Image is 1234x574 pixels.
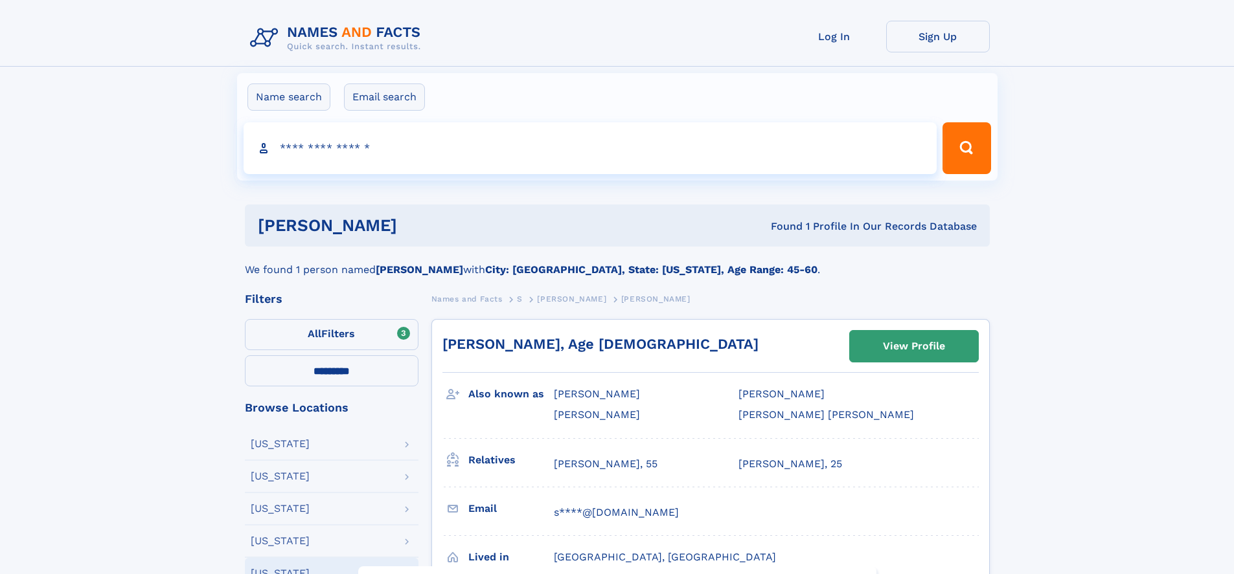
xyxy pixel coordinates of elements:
[245,247,990,278] div: We found 1 person named with .
[245,21,431,56] img: Logo Names and Facts
[517,291,523,307] a: S
[247,83,330,111] label: Name search
[554,457,657,471] a: [PERSON_NAME], 55
[537,291,606,307] a: [PERSON_NAME]
[245,319,418,350] label: Filters
[554,408,640,421] span: [PERSON_NAME]
[244,122,937,174] input: search input
[245,293,418,305] div: Filters
[584,219,977,234] div: Found 1 Profile In Our Records Database
[251,439,310,449] div: [US_STATE]
[554,551,776,563] span: [GEOGRAPHIC_DATA], [GEOGRAPHIC_DATA]
[738,457,842,471] a: [PERSON_NAME], 25
[468,449,554,471] h3: Relatives
[442,336,759,352] a: [PERSON_NAME], Age [DEMOGRAPHIC_DATA]
[850,331,978,362] a: View Profile
[738,408,914,421] span: [PERSON_NAME] [PERSON_NAME]
[886,21,990,52] a: Sign Up
[537,294,606,304] span: [PERSON_NAME]
[468,383,554,405] h3: Also known as
[344,83,425,111] label: Email search
[485,263,817,276] b: City: [GEOGRAPHIC_DATA], State: [US_STATE], Age Range: 45-60
[783,21,886,52] a: Log In
[621,294,691,304] span: [PERSON_NAME]
[258,217,584,234] h1: [PERSON_NAME]
[376,263,463,276] b: [PERSON_NAME]
[251,536,310,546] div: [US_STATE]
[468,546,554,568] h3: Lived in
[517,294,523,304] span: S
[468,498,554,520] h3: Email
[738,388,825,400] span: [PERSON_NAME]
[943,122,990,174] button: Search Button
[308,327,321,340] span: All
[883,331,945,361] div: View Profile
[431,291,503,307] a: Names and Facts
[251,503,310,514] div: [US_STATE]
[245,402,418,414] div: Browse Locations
[554,388,640,400] span: [PERSON_NAME]
[251,471,310,481] div: [US_STATE]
